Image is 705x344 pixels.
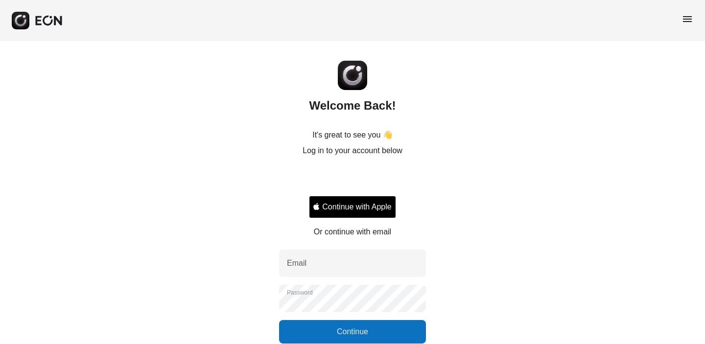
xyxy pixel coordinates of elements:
[303,145,402,157] p: Log in to your account below
[287,257,306,269] label: Email
[312,129,393,141] p: It's great to see you 👋
[309,98,396,114] h2: Welcome Back!
[309,196,396,218] button: Signin with apple ID
[287,289,313,297] label: Password
[681,13,693,25] span: menu
[279,320,426,344] button: Continue
[314,226,391,238] p: Or continue with email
